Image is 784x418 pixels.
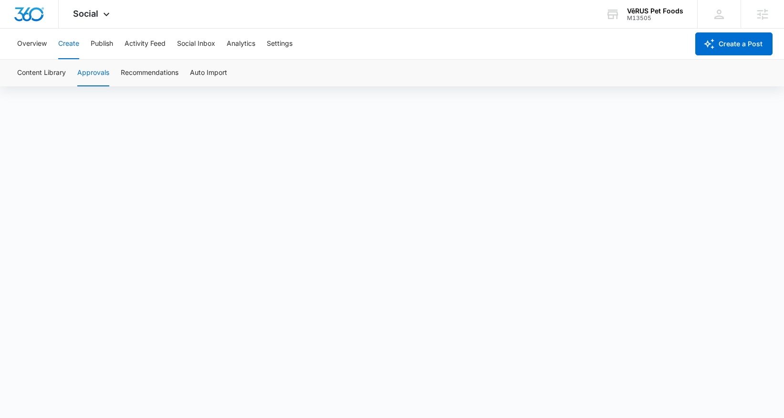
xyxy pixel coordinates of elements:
button: Overview [17,29,47,59]
div: account name [627,7,683,15]
button: Social Inbox [177,29,215,59]
div: account id [627,15,683,21]
button: Activity Feed [125,29,166,59]
button: Auto Import [190,60,227,86]
span: Social [73,9,98,19]
button: Recommendations [121,60,178,86]
button: Publish [91,29,113,59]
button: Analytics [227,29,255,59]
button: Settings [267,29,293,59]
button: Create a Post [695,32,773,55]
button: Approvals [77,60,109,86]
button: Create [58,29,79,59]
button: Content Library [17,60,66,86]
